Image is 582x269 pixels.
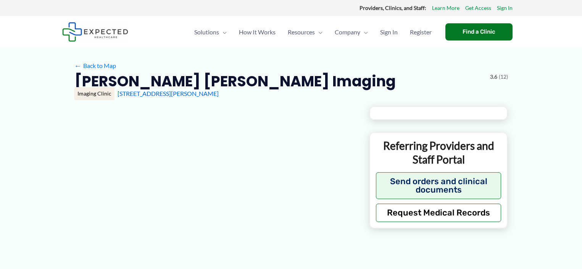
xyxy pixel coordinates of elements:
button: Request Medical Records [376,204,501,222]
div: Imaging Clinic [74,87,114,100]
span: ← [74,62,82,69]
span: 3.6 [490,72,497,82]
span: Resources [288,19,315,45]
a: Find a Clinic [445,23,513,41]
a: Register [404,19,438,45]
a: How It Works [233,19,282,45]
a: Sign In [374,19,404,45]
img: Expected Healthcare Logo - side, dark font, small [62,22,128,42]
span: Menu Toggle [219,19,227,45]
span: Menu Toggle [315,19,322,45]
span: Register [410,19,432,45]
a: ←Back to Map [74,60,116,71]
span: Solutions [194,19,219,45]
a: SolutionsMenu Toggle [188,19,233,45]
span: Company [335,19,360,45]
span: How It Works [239,19,276,45]
p: Referring Providers and Staff Portal [376,139,501,167]
strong: Providers, Clinics, and Staff: [360,5,426,11]
a: CompanyMenu Toggle [329,19,374,45]
span: Menu Toggle [360,19,368,45]
span: (12) [499,72,508,82]
span: Sign In [380,19,398,45]
a: [STREET_ADDRESS][PERSON_NAME] [118,90,219,97]
a: Get Access [465,3,491,13]
a: ResourcesMenu Toggle [282,19,329,45]
a: Sign In [497,3,513,13]
h2: [PERSON_NAME] [PERSON_NAME] Imaging [74,72,396,91]
button: Send orders and clinical documents [376,172,501,199]
a: Learn More [432,3,459,13]
nav: Primary Site Navigation [188,19,438,45]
